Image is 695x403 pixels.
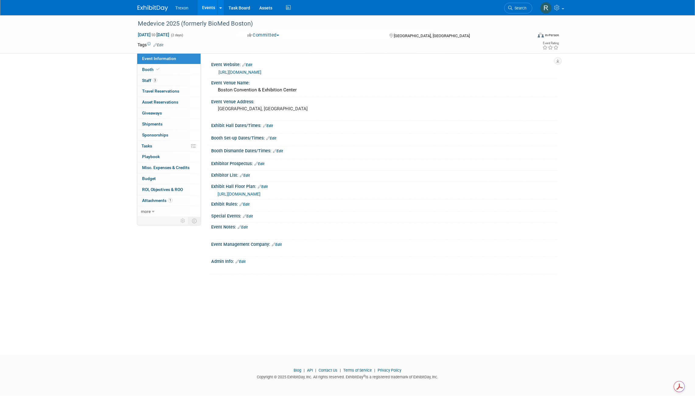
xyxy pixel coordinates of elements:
span: Search [512,6,526,10]
td: Tags [138,42,163,48]
span: Misc. Expenses & Credits [142,165,190,170]
a: Staff3 [137,75,201,86]
span: 3 [153,78,157,83]
div: Event Management Company: [211,240,557,248]
a: Contact Us [319,368,337,373]
div: Event Venue Address: [211,97,557,105]
a: Event Information [137,53,201,64]
span: Budget [142,176,156,181]
div: Event Website: [211,60,557,68]
span: [GEOGRAPHIC_DATA], [GEOGRAPHIC_DATA] [394,34,470,38]
a: Edit [153,43,163,47]
a: Search [504,3,532,13]
a: Shipments [137,119,201,129]
div: Event Format [496,32,559,41]
a: Asset Reservations [137,97,201,108]
a: [URL][DOMAIN_NAME] [218,70,261,75]
span: Booth [142,67,161,72]
span: | [314,368,318,373]
div: Event Notes: [211,222,557,230]
a: Attachments1 [137,195,201,206]
a: Edit [258,185,268,189]
img: ExhibitDay [138,5,168,11]
a: Blog [294,368,301,373]
button: Committed [245,32,281,38]
span: Travel Reservations [142,89,179,94]
sup: ® [363,374,365,378]
span: Event Information [142,56,176,61]
span: Shipments [142,122,162,126]
a: Edit [242,63,252,67]
div: Booth Dismantle Dates/Times: [211,146,557,154]
span: Giveaways [142,111,162,115]
span: more [141,209,151,214]
span: 1 [168,198,173,203]
a: Edit [239,202,250,207]
pre: [GEOGRAPHIC_DATA], [GEOGRAPHIC_DATA] [218,106,349,111]
a: Terms of Service [343,368,372,373]
span: Attachments [142,198,173,203]
img: Format-Inperson.png [538,33,544,37]
div: Admin Info: [211,257,557,265]
span: | [302,368,306,373]
div: Event Rating [542,42,559,45]
div: Event Venue Name: [211,78,557,86]
a: Edit [273,149,283,153]
td: Toggle Event Tabs [188,217,201,225]
a: Misc. Expenses & Credits [137,162,201,173]
div: In-Person [545,33,559,37]
span: ROI, Objectives & ROO [142,187,183,192]
a: Edit [240,173,250,178]
a: Sponsorships [137,130,201,140]
span: Trexon [175,5,188,10]
a: Edit [254,162,264,166]
a: Privacy Policy [378,368,401,373]
a: more [137,206,201,217]
span: | [338,368,342,373]
a: ROI, Objectives & ROO [137,184,201,195]
a: Edit [266,136,276,140]
div: Exhibitor Prospectus: [211,159,557,167]
a: Edit [272,242,282,247]
div: Booth Set-up Dates/Times: [211,133,557,141]
span: Tasks [141,143,152,148]
a: API [307,368,313,373]
a: [URL][DOMAIN_NAME] [218,192,260,196]
i: Booth reservation complete [156,68,159,71]
div: Exhibitor List: [211,171,557,179]
div: Exhibit Hall Floor Plan: [211,182,557,190]
a: Edit [236,260,246,264]
a: Travel Reservations [137,86,201,97]
span: | [373,368,377,373]
span: [DATE] [DATE] [138,32,169,37]
a: Edit [243,214,253,218]
span: (2 days) [170,33,183,37]
a: Edit [238,225,248,229]
span: Staff [142,78,157,83]
a: Budget [137,173,201,184]
a: Playbook [137,151,201,162]
a: Edit [263,124,273,128]
div: Exhibit Rules: [211,200,557,207]
div: Special Events: [211,211,557,219]
a: Booth [137,64,201,75]
span: Playbook [142,154,160,159]
span: Sponsorships [142,133,168,137]
div: Medevice 2025 (formerly BioMed Boston) [136,18,523,29]
span: Asset Reservations [142,100,178,104]
div: Exhibit Hall Dates/Times: [211,121,557,129]
a: Giveaways [137,108,201,118]
img: Ryan Flores [540,2,552,14]
td: Personalize Event Tab Strip [178,217,188,225]
span: to [151,32,156,37]
a: Tasks [137,141,201,151]
div: Boston Convention & Exhibition Center [216,85,553,95]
